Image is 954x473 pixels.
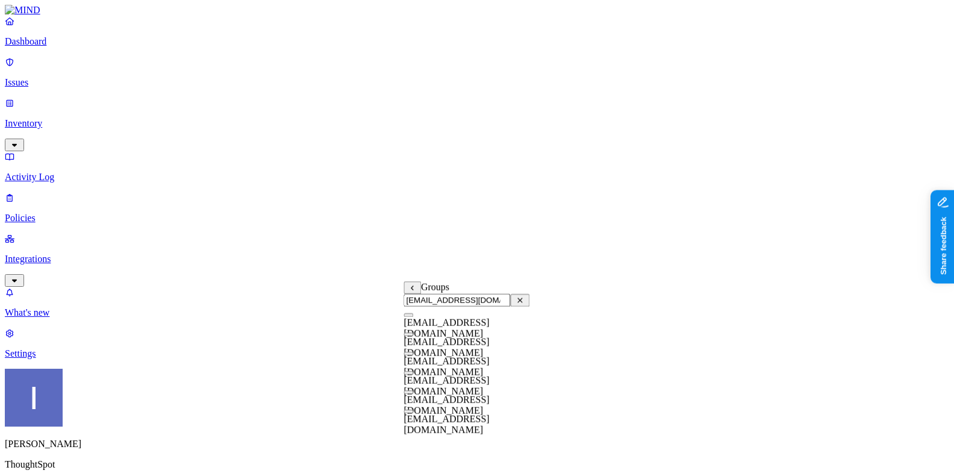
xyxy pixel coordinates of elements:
[5,459,949,470] p: ThoughtSpot
[5,98,949,149] a: Inventory
[5,439,949,450] p: [PERSON_NAME]
[5,369,63,427] img: Itai Schwartz
[5,16,949,47] a: Dashboard
[5,254,949,265] p: Integrations
[404,395,489,416] span: [EMAIL_ADDRESS][DOMAIN_NAME]
[5,77,949,88] p: Issues
[5,328,949,359] a: Settings
[5,5,949,16] a: MIND
[5,151,949,183] a: Activity Log
[5,348,949,359] p: Settings
[5,307,949,318] p: What's new
[5,287,949,318] a: What's new
[5,192,949,224] a: Policies
[404,414,489,435] span: [EMAIL_ADDRESS][DOMAIN_NAME]
[5,233,949,285] a: Integrations
[5,172,949,183] p: Activity Log
[404,356,489,377] span: [EMAIL_ADDRESS][DOMAIN_NAME]
[404,294,510,307] input: Search...
[421,282,449,292] span: Groups
[5,118,949,129] p: Inventory
[5,57,949,88] a: Issues
[404,318,489,339] span: [EMAIL_ADDRESS][DOMAIN_NAME]
[5,5,40,16] img: MIND
[5,36,949,47] p: Dashboard
[404,375,489,396] span: [EMAIL_ADDRESS][DOMAIN_NAME]
[5,213,949,224] p: Policies
[404,337,489,358] span: [EMAIL_ADDRESS][DOMAIN_NAME]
